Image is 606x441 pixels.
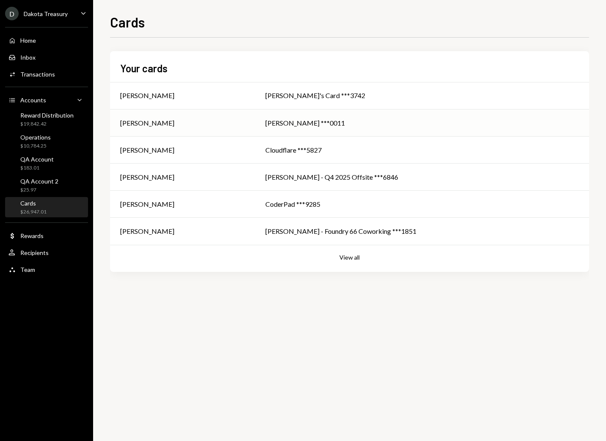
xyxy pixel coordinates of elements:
a: Rewards [5,228,88,243]
a: QA Account 2$25.97 [5,175,88,195]
div: [PERSON_NAME] - Q4 2025 Offsite ***6846 [265,172,579,182]
div: QA Account [20,156,54,163]
div: Rewards [20,232,44,239]
div: Inbox [20,54,36,61]
div: [PERSON_NAME] ***0011 [265,118,579,128]
div: Accounts [20,96,46,104]
a: Home [5,33,88,48]
div: [PERSON_NAME] [120,90,174,101]
div: $183.01 [20,164,54,172]
a: Reward Distribution$19,842.42 [5,109,88,129]
a: Recipients [5,245,88,260]
a: Inbox [5,49,88,65]
div: [PERSON_NAME] - Foundry 66 Coworking ***1851 [265,226,579,236]
div: $26,947.01 [20,208,47,216]
div: [PERSON_NAME] [120,118,174,128]
button: View all [339,254,360,262]
div: Cloudflare ***5827 [265,145,579,155]
h2: Your cards [120,61,168,75]
div: CoderPad ***9285 [265,199,579,209]
div: Cards [20,200,47,207]
div: $19,842.42 [20,121,74,128]
div: Team [20,266,35,273]
div: [PERSON_NAME] [120,145,174,155]
a: Cards$26,947.01 [5,197,88,217]
h1: Cards [110,14,145,30]
a: Transactions [5,66,88,82]
a: Team [5,262,88,277]
div: Transactions [20,71,55,78]
div: [PERSON_NAME]'s Card ***3742 [265,90,579,101]
div: QA Account 2 [20,178,58,185]
div: Dakota Treasury [24,10,68,17]
div: Operations [20,134,51,141]
div: Recipients [20,249,49,256]
a: Operations$10,784.25 [5,131,88,151]
a: QA Account$183.01 [5,153,88,173]
div: $10,784.25 [20,142,51,150]
div: [PERSON_NAME] [120,172,174,182]
div: Home [20,37,36,44]
div: [PERSON_NAME] [120,226,174,236]
div: D [5,7,19,20]
div: Reward Distribution [20,112,74,119]
a: Accounts [5,92,88,107]
div: [PERSON_NAME] [120,199,174,209]
div: $25.97 [20,186,58,194]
